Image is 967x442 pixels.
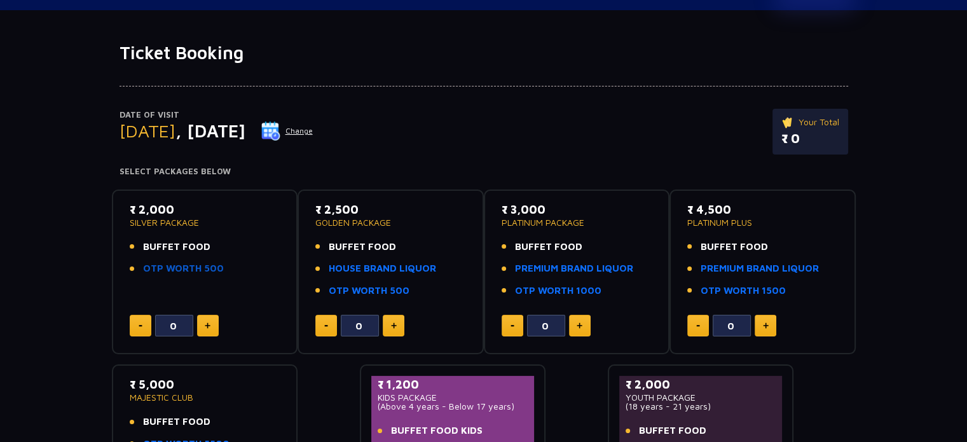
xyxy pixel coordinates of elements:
[701,261,819,276] a: PREMIUM BRAND LIQUOR
[781,129,839,148] p: ₹ 0
[205,322,210,329] img: plus
[515,261,633,276] a: PREMIUM BRAND LIQUOR
[261,121,313,141] button: Change
[139,325,142,327] img: minus
[502,218,652,227] p: PLATINUM PACKAGE
[143,240,210,254] span: BUFFET FOOD
[515,240,582,254] span: BUFFET FOOD
[696,325,700,327] img: minus
[130,218,280,227] p: SILVER PACKAGE
[120,167,848,177] h4: Select Packages Below
[626,393,776,402] p: YOUTH PACKAGE
[175,120,245,141] span: , [DATE]
[130,201,280,218] p: ₹ 2,000
[577,322,582,329] img: plus
[701,284,786,298] a: OTP WORTH 1500
[329,284,409,298] a: OTP WORTH 500
[687,201,838,218] p: ₹ 4,500
[378,402,528,411] p: (Above 4 years - Below 17 years)
[378,393,528,402] p: KIDS PACKAGE
[130,393,280,402] p: MAJESTIC CLUB
[391,424,483,438] span: BUFFET FOOD KIDS
[120,42,848,64] h1: Ticket Booking
[143,415,210,429] span: BUFFET FOOD
[391,322,397,329] img: plus
[120,109,313,121] p: Date of Visit
[687,218,838,227] p: PLATINUM PLUS
[329,240,396,254] span: BUFFET FOOD
[329,261,436,276] a: HOUSE BRAND LIQUOR
[639,424,706,438] span: BUFFET FOOD
[130,376,280,393] p: ₹ 5,000
[511,325,514,327] img: minus
[781,115,795,129] img: ticket
[378,376,528,393] p: ₹ 1,200
[324,325,328,327] img: minus
[143,261,224,276] a: OTP WORTH 500
[781,115,839,129] p: Your Total
[626,376,776,393] p: ₹ 2,000
[315,218,466,227] p: GOLDEN PACKAGE
[502,201,652,218] p: ₹ 3,000
[315,201,466,218] p: ₹ 2,500
[701,240,768,254] span: BUFFET FOOD
[626,402,776,411] p: (18 years - 21 years)
[515,284,601,298] a: OTP WORTH 1000
[763,322,769,329] img: plus
[120,120,175,141] span: [DATE]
